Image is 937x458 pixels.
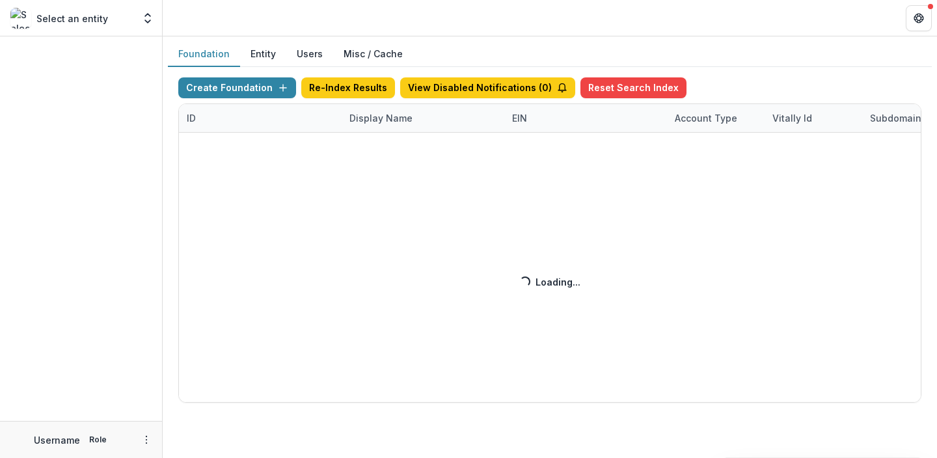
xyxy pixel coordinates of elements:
button: Misc / Cache [333,42,413,67]
button: Foundation [168,42,240,67]
p: Username [34,433,80,447]
button: Entity [240,42,286,67]
p: Role [85,434,111,446]
button: Get Help [906,5,932,31]
button: Users [286,42,333,67]
p: Select an entity [36,12,108,25]
img: Select an entity [10,8,31,29]
button: More [139,432,154,448]
button: Open entity switcher [139,5,157,31]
